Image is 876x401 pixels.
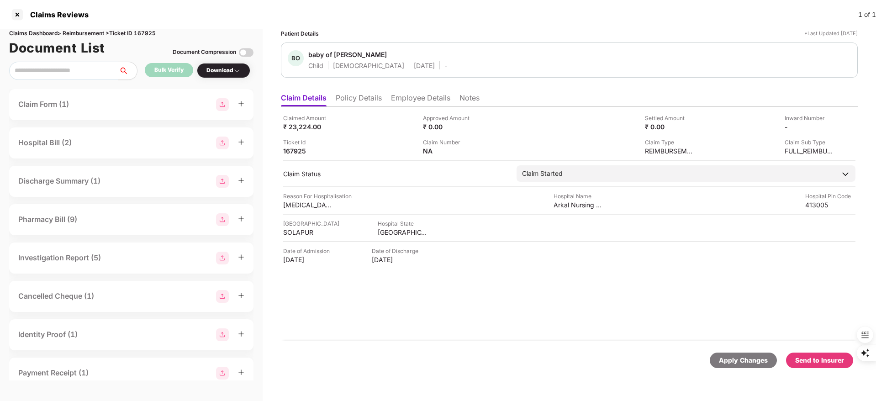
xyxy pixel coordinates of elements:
div: BO [288,50,304,66]
div: [DEMOGRAPHIC_DATA] [333,61,404,70]
div: Document Compression [173,48,236,57]
img: svg+xml;base64,PHN2ZyBpZD0iR3JvdXBfMjg4MTMiIGRhdGEtbmFtZT0iR3JvdXAgMjg4MTMiIHhtbG5zPSJodHRwOi8vd3... [216,98,229,111]
img: downArrowIcon [841,169,850,179]
div: Claimed Amount [283,114,333,122]
div: - [444,61,447,70]
span: plus [238,254,244,260]
img: svg+xml;base64,PHN2ZyBpZD0iVG9nZ2xlLTMyeDMyIiB4bWxucz0iaHR0cDovL3d3dy53My5vcmcvMjAwMC9zdmciIHdpZH... [239,45,253,60]
div: 413005 [805,200,855,209]
img: svg+xml;base64,PHN2ZyBpZD0iR3JvdXBfMjg4MTMiIGRhdGEtbmFtZT0iR3JvdXAgMjg4MTMiIHhtbG5zPSJodHRwOi8vd3... [216,367,229,380]
div: baby of [PERSON_NAME] [308,50,387,59]
div: Date of Admission [283,247,333,255]
div: FULL_REIMBURSEMENT [785,147,835,155]
div: Claim Started [522,169,563,179]
li: Employee Details [391,93,450,106]
div: *Last Updated [DATE] [804,29,858,38]
div: - [785,122,835,131]
div: Claim Status [283,169,507,178]
div: ₹ 0.00 [645,122,695,131]
div: 1 of 1 [858,10,876,20]
div: Reason For Hospitalisation [283,192,352,200]
div: [DATE] [372,255,422,264]
div: Ticket Id [283,138,333,147]
div: Arkal Nursing home [554,200,604,209]
span: plus [238,292,244,299]
div: Inward Number [785,114,835,122]
div: [DATE] [414,61,435,70]
div: 167925 [283,147,333,155]
div: Date of Discharge [372,247,422,255]
img: svg+xml;base64,PHN2ZyBpZD0iR3JvdXBfMjg4MTMiIGRhdGEtbmFtZT0iR3JvdXAgMjg4MTMiIHhtbG5zPSJodHRwOi8vd3... [216,328,229,341]
div: Claim Form (1) [18,99,69,110]
span: plus [238,369,244,375]
div: Hospital Bill (2) [18,137,72,148]
div: Claim Number [423,138,473,147]
img: svg+xml;base64,PHN2ZyBpZD0iR3JvdXBfMjg4MTMiIGRhdGEtbmFtZT0iR3JvdXAgMjg4MTMiIHhtbG5zPSJodHRwOi8vd3... [216,213,229,226]
div: Discharge Summary (1) [18,175,100,187]
div: Hospital Name [554,192,604,200]
div: Claims Reviews [25,10,89,19]
div: ₹ 23,224.00 [283,122,333,131]
img: svg+xml;base64,PHN2ZyBpZD0iR3JvdXBfMjg4MTMiIGRhdGEtbmFtZT0iR3JvdXAgMjg4MTMiIHhtbG5zPSJodHRwOi8vd3... [216,252,229,264]
div: [GEOGRAPHIC_DATA] [378,228,428,237]
div: Send to Insurer [795,355,844,365]
div: REIMBURSEMENT [645,147,695,155]
span: search [118,67,137,74]
div: [MEDICAL_DATA]. [283,200,333,209]
li: Claim Details [281,93,327,106]
div: Approved Amount [423,114,473,122]
div: [GEOGRAPHIC_DATA] [283,219,339,228]
h1: Document List [9,38,105,58]
div: Identity Proof (1) [18,329,78,340]
img: svg+xml;base64,PHN2ZyBpZD0iR3JvdXBfMjg4MTMiIGRhdGEtbmFtZT0iR3JvdXAgMjg4MTMiIHhtbG5zPSJodHRwOi8vd3... [216,290,229,303]
div: Pharmacy Bill (9) [18,214,77,225]
div: Claim Sub Type [785,138,835,147]
span: plus [238,139,244,145]
div: NA [423,147,473,155]
div: Hospital State [378,219,428,228]
span: plus [238,331,244,337]
div: Payment Receipt (1) [18,367,89,379]
div: Download [206,66,241,75]
img: svg+xml;base64,PHN2ZyBpZD0iR3JvdXBfMjg4MTMiIGRhdGEtbmFtZT0iR3JvdXAgMjg4MTMiIHhtbG5zPSJodHRwOi8vd3... [216,175,229,188]
div: Patient Details [281,29,319,38]
img: svg+xml;base64,PHN2ZyBpZD0iRHJvcGRvd24tMzJ4MzIiIHhtbG5zPSJodHRwOi8vd3d3LnczLm9yZy8yMDAwL3N2ZyIgd2... [233,67,241,74]
div: Claim Type [645,138,695,147]
div: SOLAPUR [283,228,333,237]
div: Claims Dashboard > Reimbursement > Ticket ID 167925 [9,29,253,38]
div: Apply Changes [719,355,768,365]
div: [DATE] [283,255,333,264]
div: Cancelled Cheque (1) [18,290,94,302]
span: plus [238,216,244,222]
div: ₹ 0.00 [423,122,473,131]
div: Bulk Verify [154,66,184,74]
li: Notes [459,93,480,106]
li: Policy Details [336,93,382,106]
span: plus [238,177,244,184]
span: plus [238,100,244,107]
div: Investigation Report (5) [18,252,101,264]
div: Child [308,61,323,70]
button: search [118,62,137,80]
div: Settled Amount [645,114,695,122]
img: svg+xml;base64,PHN2ZyBpZD0iR3JvdXBfMjg4MTMiIGRhdGEtbmFtZT0iR3JvdXAgMjg4MTMiIHhtbG5zPSJodHRwOi8vd3... [216,137,229,149]
div: Hospital Pin Code [805,192,855,200]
